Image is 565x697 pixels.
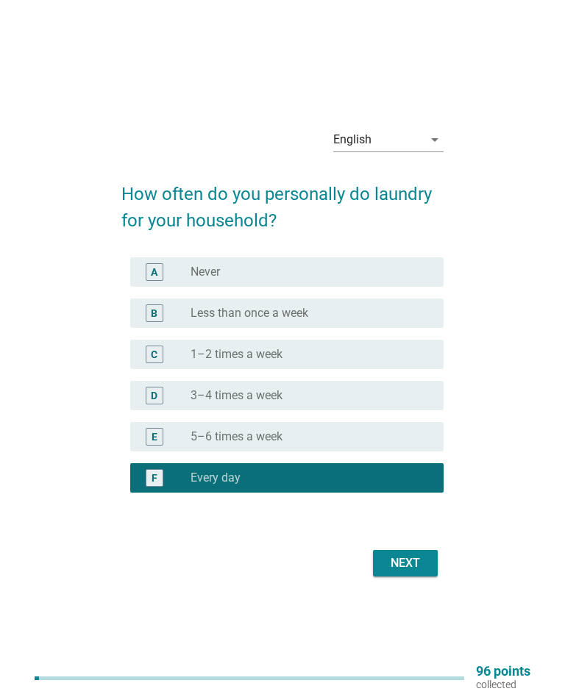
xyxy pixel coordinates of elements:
div: English [333,133,372,146]
div: A [151,265,157,280]
label: 5–6 times a week [191,429,282,444]
h2: How often do you personally do laundry for your household? [121,166,443,234]
label: 3–4 times a week [191,388,282,403]
label: Never [191,265,220,279]
div: F [152,471,157,486]
div: C [151,347,157,362]
p: 96 points [476,665,530,678]
div: D [151,388,157,404]
label: Less than once a week [191,306,308,321]
div: Next [385,554,426,572]
label: Every day [191,471,241,485]
div: B [151,306,157,321]
label: 1–2 times a week [191,347,282,362]
i: arrow_drop_down [426,131,444,149]
p: collected [476,678,530,691]
div: E [152,429,157,445]
button: Next [373,550,438,576]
